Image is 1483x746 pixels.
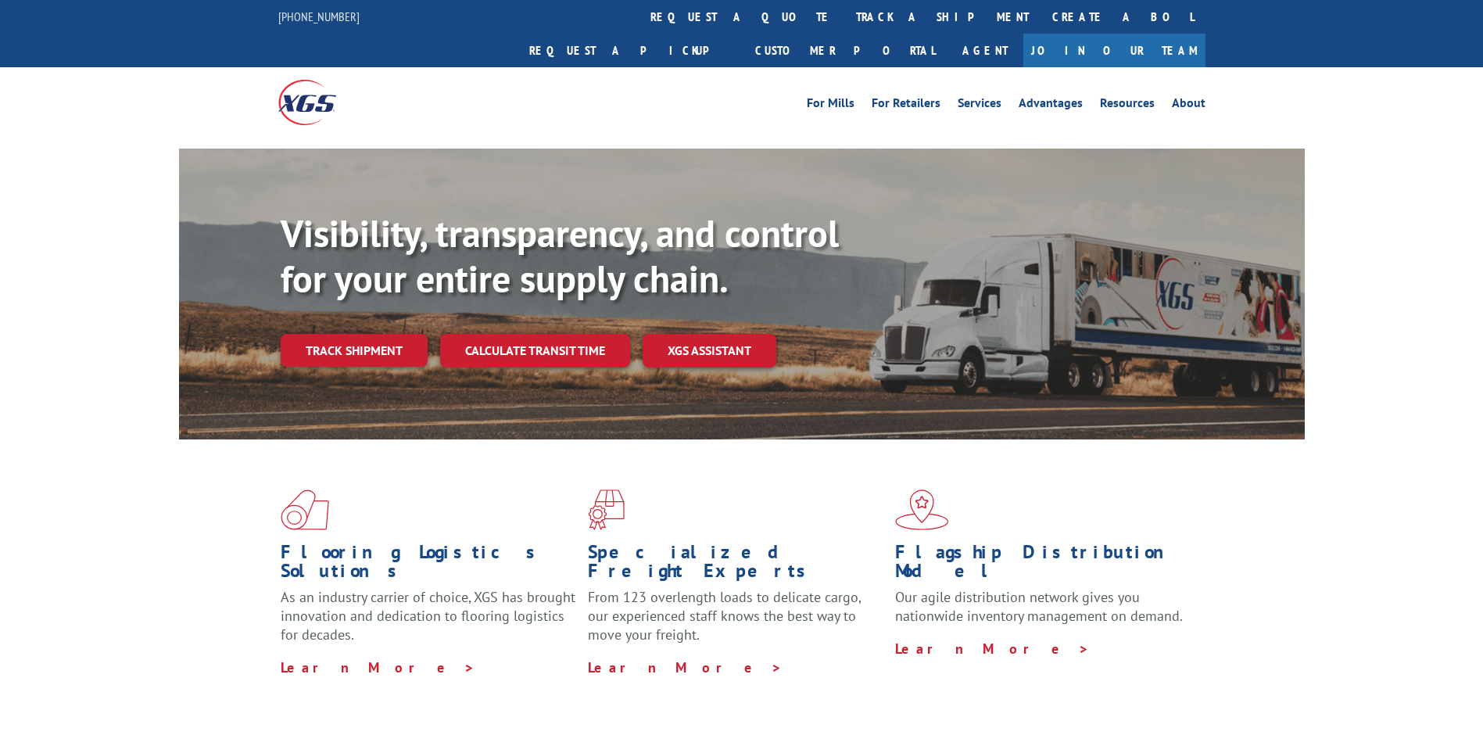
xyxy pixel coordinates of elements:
a: Resources [1100,97,1155,114]
a: [PHONE_NUMBER] [278,9,360,24]
img: xgs-icon-total-supply-chain-intelligence-red [281,490,329,530]
a: Request a pickup [518,34,743,67]
h1: Flagship Distribution Model [895,543,1191,588]
img: xgs-icon-focused-on-flooring-red [588,490,625,530]
span: Our agile distribution network gives you nationwide inventory management on demand. [895,588,1183,625]
a: Learn More > [588,658,783,676]
a: Calculate transit time [440,334,630,368]
a: Advantages [1019,97,1083,114]
h1: Specialized Freight Experts [588,543,883,588]
span: As an industry carrier of choice, XGS has brought innovation and dedication to flooring logistics... [281,588,575,644]
a: Agent [947,34,1023,67]
a: About [1172,97,1205,114]
a: Learn More > [895,640,1090,658]
img: xgs-icon-flagship-distribution-model-red [895,490,949,530]
a: Join Our Team [1023,34,1205,67]
a: For Mills [807,97,854,114]
a: Track shipment [281,334,428,367]
a: XGS ASSISTANT [643,334,776,368]
a: Services [958,97,1001,114]
p: From 123 overlength loads to delicate cargo, our experienced staff knows the best way to move you... [588,588,883,658]
a: Learn More > [281,658,475,676]
b: Visibility, transparency, and control for your entire supply chain. [281,209,839,303]
a: For Retailers [872,97,940,114]
a: Customer Portal [743,34,947,67]
h1: Flooring Logistics Solutions [281,543,576,588]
